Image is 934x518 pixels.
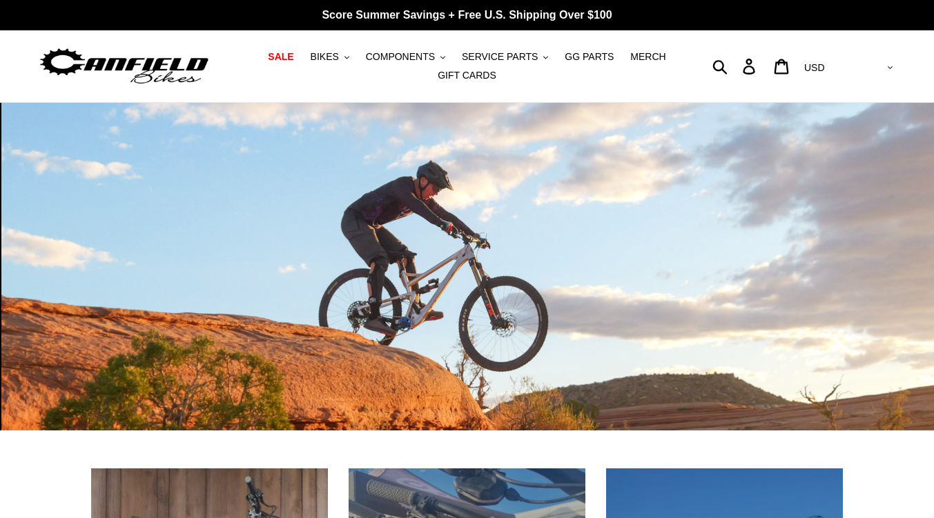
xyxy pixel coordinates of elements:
[268,51,293,63] span: SALE
[311,51,339,63] span: BIKES
[558,48,621,66] a: GG PARTS
[359,48,452,66] button: COMPONENTS
[261,48,300,66] a: SALE
[431,66,503,85] a: GIFT CARDS
[623,48,672,66] a: MERCH
[366,51,435,63] span: COMPONENTS
[455,48,555,66] button: SERVICE PARTS
[462,51,538,63] span: SERVICE PARTS
[38,45,211,88] img: Canfield Bikes
[438,70,496,81] span: GIFT CARDS
[304,48,356,66] button: BIKES
[630,51,665,63] span: MERCH
[565,51,614,63] span: GG PARTS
